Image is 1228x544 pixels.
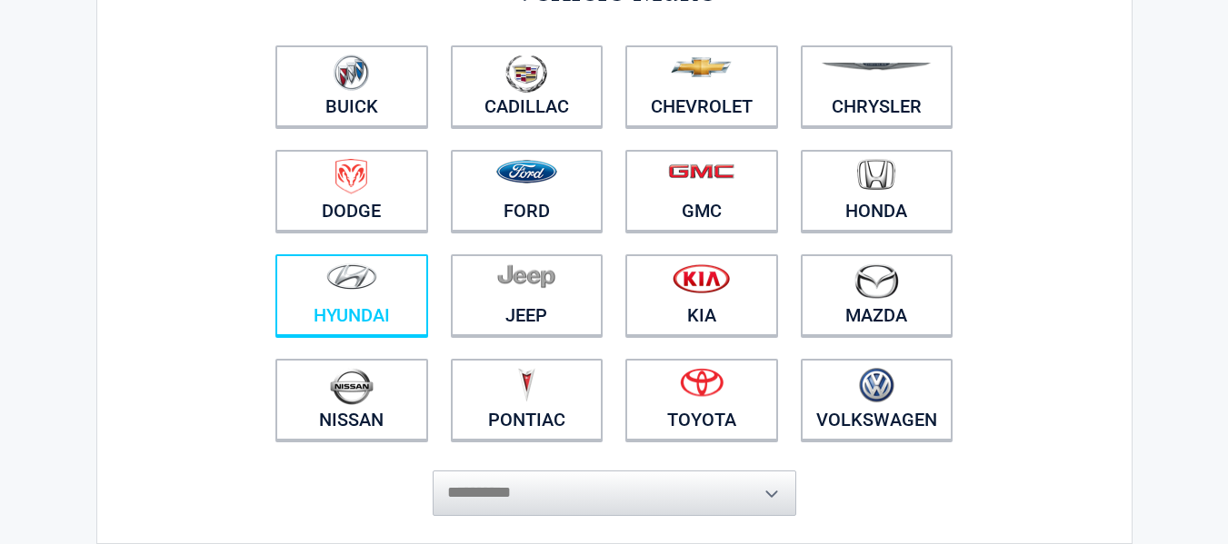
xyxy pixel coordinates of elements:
img: jeep [497,263,555,289]
a: Toyota [625,359,778,440]
img: chrysler [821,63,932,71]
img: cadillac [505,54,547,93]
img: nissan [330,368,374,405]
a: Chrysler [801,45,953,127]
img: volkswagen [859,368,894,403]
a: GMC [625,150,778,232]
a: Jeep [451,254,604,336]
a: Dodge [275,150,428,232]
a: Nissan [275,359,428,440]
img: mazda [854,263,899,299]
img: ford [496,160,557,183]
img: buick [334,54,369,91]
img: chevrolet [671,57,732,77]
a: Volkswagen [801,359,953,440]
img: dodge [335,159,367,194]
a: Cadillac [451,45,604,127]
img: kia [673,263,730,293]
a: Honda [801,150,953,232]
a: Chevrolet [625,45,778,127]
a: Hyundai [275,254,428,336]
a: Mazda [801,254,953,336]
img: honda [857,159,895,191]
a: Buick [275,45,428,127]
img: gmc [668,163,734,179]
img: hyundai [326,263,377,290]
img: toyota [680,368,724,397]
img: pontiac [517,368,535,402]
a: Pontiac [451,359,604,440]
a: Ford [451,150,604,232]
a: Kia [625,254,778,336]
